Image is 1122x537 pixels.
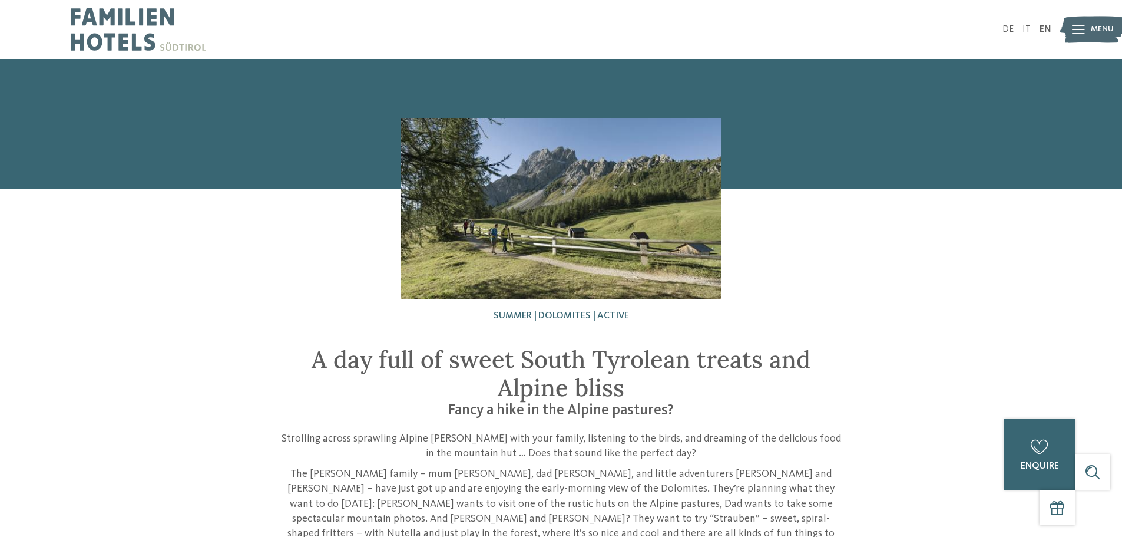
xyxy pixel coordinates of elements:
[448,403,674,418] span: Fancy a hike in the Alpine pastures?
[1022,25,1031,34] a: IT
[401,118,721,299] img: Mountain freshness in the Dolomites: an Alpine hut hike
[1040,25,1051,34] a: EN
[1004,419,1075,490] a: enquire
[1021,462,1059,471] span: enquire
[494,311,629,321] span: Summer | Dolomites | Active
[282,431,841,461] p: Strolling across sprawling Alpine [PERSON_NAME] with your family, listening to the birds, and dre...
[1091,24,1114,35] span: Menu
[312,344,810,403] span: A day full of sweet South Tyrolean treats and Alpine bliss
[1002,25,1014,34] a: DE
